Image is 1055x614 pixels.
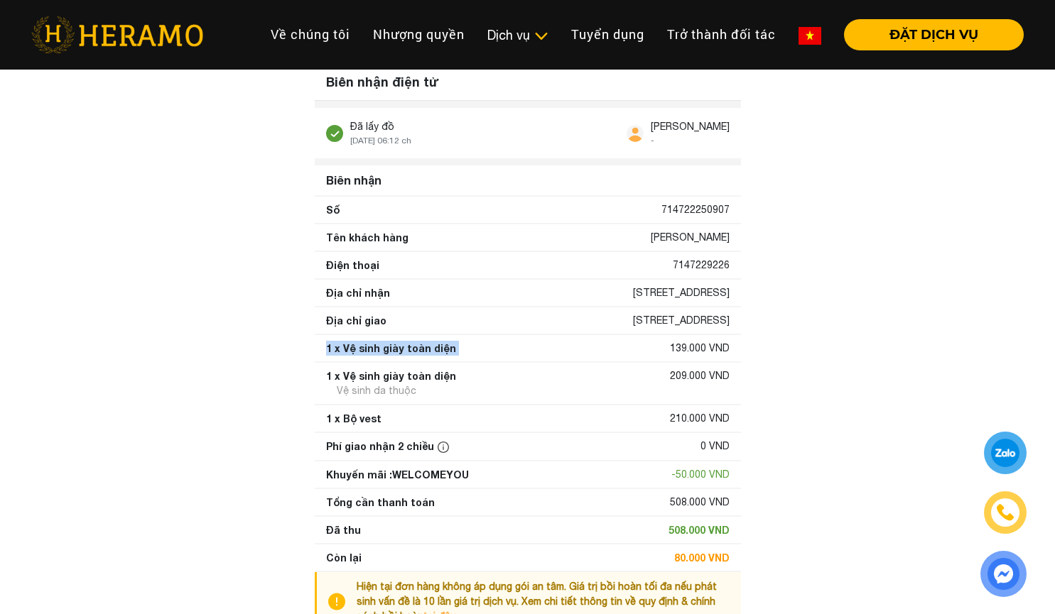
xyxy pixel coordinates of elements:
[656,19,787,50] a: Trở thành đối tác
[350,136,411,146] span: [DATE] 06:12 ch
[844,19,1024,50] button: ĐẶT DỊCH VỤ
[534,29,548,43] img: subToggleIcon
[651,136,654,146] span: -
[833,28,1024,41] a: ĐẶT DỊCH VỤ
[670,368,730,383] div: 209.000 VND
[326,550,362,565] div: Còn lại
[669,522,730,537] div: 508.000 VND
[670,411,730,426] div: 210.000 VND
[259,19,362,50] a: Về chúng tôi
[560,19,656,50] a: Tuyển dụng
[326,202,340,217] div: Số
[633,285,730,300] div: [STREET_ADDRESS]
[799,27,821,45] img: vn-flag.png
[326,439,453,454] div: Phí giao nhận 2 chiều
[362,19,476,50] a: Nhượng quyền
[670,341,730,356] div: 139.000 VND
[326,125,343,142] img: stick.svg
[633,313,730,328] div: [STREET_ADDRESS]
[320,166,735,194] div: Biên nhận
[315,64,741,101] div: Biên nhận điện tử
[700,439,730,454] div: 0 VND
[337,383,416,398] div: Vệ sinh da thuộc
[651,119,730,134] div: [PERSON_NAME]
[326,258,379,273] div: Điện thoại
[31,16,203,53] img: heramo-logo.png
[326,467,469,482] div: Khuyến mãi : WELCOMEYOU
[326,368,456,383] div: 1 x Vệ sinh giày toàn diện
[627,125,644,142] img: user.svg
[438,442,449,453] img: info
[326,230,409,245] div: Tên khách hàng
[674,550,730,565] div: 80.000 VND
[326,313,386,328] div: Địa chỉ giao
[670,495,730,510] div: 508.000 VND
[995,503,1015,523] img: phone-icon
[661,202,730,217] div: 714722250907
[326,285,390,300] div: Địa chỉ nhận
[326,411,382,426] div: 1 x Bộ vest
[326,522,361,537] div: Đã thu
[326,495,435,510] div: Tổng cần thanh toán
[326,341,456,356] div: 1 x Vệ sinh giày toàn diện
[350,119,411,134] div: Đã lấy đồ
[671,467,730,482] div: - 50.000 VND
[487,26,548,45] div: Dịch vụ
[651,230,730,245] div: [PERSON_NAME]
[673,258,730,273] div: 7147229226
[986,493,1025,532] a: phone-icon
